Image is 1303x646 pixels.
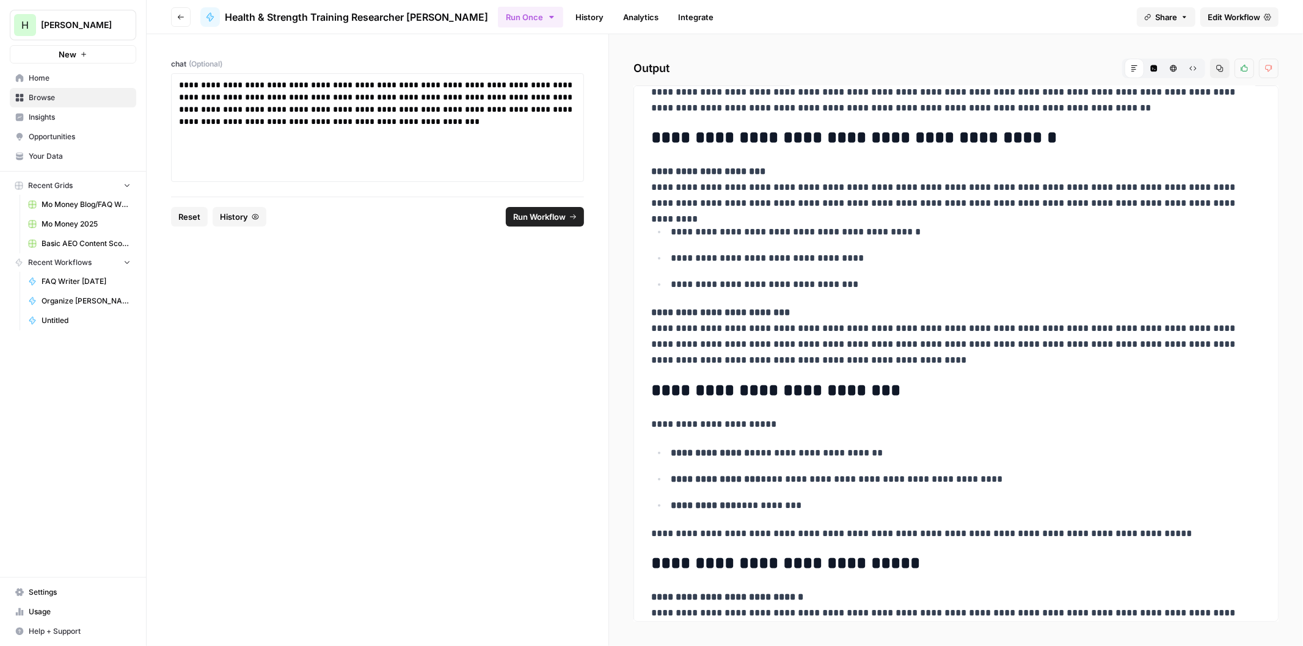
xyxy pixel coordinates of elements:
[23,234,136,253] a: Basic AEO Content Scorecard with Improvement Report Grid
[21,18,29,32] span: H
[41,19,115,31] span: [PERSON_NAME]
[29,92,131,103] span: Browse
[28,180,73,191] span: Recent Grids
[29,151,131,162] span: Your Data
[10,107,136,127] a: Insights
[29,73,131,84] span: Home
[29,112,131,123] span: Insights
[42,315,131,326] span: Untitled
[42,199,131,210] span: Mo Money Blog/FAQ Writer
[23,291,136,311] a: Organize [PERSON_NAME]
[42,238,131,249] span: Basic AEO Content Scorecard with Improvement Report Grid
[10,147,136,166] a: Your Data
[513,211,566,223] span: Run Workflow
[28,257,92,268] span: Recent Workflows
[10,88,136,107] a: Browse
[10,45,136,64] button: New
[42,296,131,307] span: Organize [PERSON_NAME]
[59,48,76,60] span: New
[1200,7,1279,27] a: Edit Workflow
[23,195,136,214] a: Mo Money Blog/FAQ Writer
[171,59,584,70] label: chat
[10,10,136,40] button: Workspace: Hasbrook
[225,10,488,24] span: Health & Strength Training Researcher [PERSON_NAME]
[10,582,136,602] a: Settings
[616,7,666,27] a: Analytics
[1208,11,1260,23] span: Edit Workflow
[42,219,131,230] span: Mo Money 2025
[10,127,136,147] a: Opportunities
[633,59,1279,78] h2: Output
[200,7,488,27] a: Health & Strength Training Researcher [PERSON_NAME]
[189,59,222,70] span: (Optional)
[213,207,266,227] button: History
[10,602,136,622] a: Usage
[23,272,136,291] a: FAQ Writer [DATE]
[10,176,136,195] button: Recent Grids
[29,606,131,617] span: Usage
[10,68,136,88] a: Home
[29,626,131,637] span: Help + Support
[29,131,131,142] span: Opportunities
[506,207,584,227] button: Run Workflow
[23,214,136,234] a: Mo Money 2025
[10,253,136,272] button: Recent Workflows
[10,622,136,641] button: Help + Support
[220,211,248,223] span: History
[171,207,208,227] button: Reset
[671,7,721,27] a: Integrate
[29,587,131,598] span: Settings
[498,7,563,27] button: Run Once
[1137,7,1195,27] button: Share
[42,276,131,287] span: FAQ Writer [DATE]
[568,7,611,27] a: History
[23,311,136,330] a: Untitled
[1155,11,1177,23] span: Share
[178,211,200,223] span: Reset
